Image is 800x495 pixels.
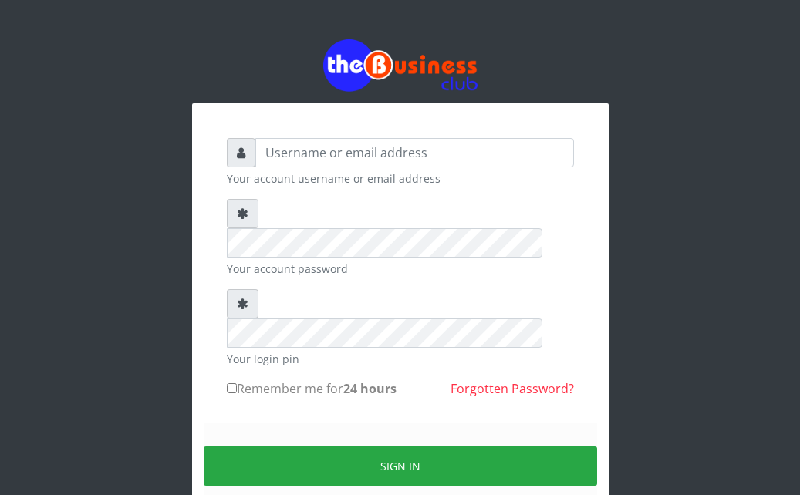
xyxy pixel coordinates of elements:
small: Your login pin [227,351,574,367]
small: Your account password [227,261,574,277]
small: Your account username or email address [227,170,574,187]
input: Username or email address [255,138,574,167]
button: Sign in [204,446,597,486]
b: 24 hours [343,380,397,397]
label: Remember me for [227,379,397,398]
input: Remember me for24 hours [227,383,237,393]
a: Forgotten Password? [451,380,574,397]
